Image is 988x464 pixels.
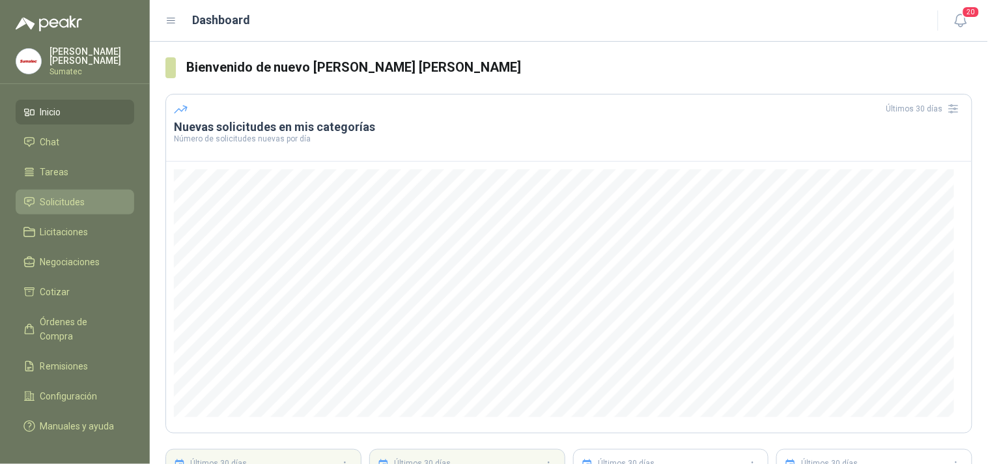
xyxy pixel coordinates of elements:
[40,419,115,433] span: Manuales y ayuda
[174,135,964,143] p: Número de solicitudes nuevas por día
[16,100,134,124] a: Inicio
[16,310,134,349] a: Órdenes de Compra
[49,68,134,76] p: Sumatec
[962,6,980,18] span: 20
[40,165,69,179] span: Tareas
[949,9,972,33] button: 20
[40,105,61,119] span: Inicio
[40,225,89,239] span: Licitaciones
[16,160,134,184] a: Tareas
[16,354,134,379] a: Remisiones
[16,190,134,214] a: Solicitudes
[40,255,100,269] span: Negociaciones
[886,98,964,119] div: Últimos 30 días
[16,250,134,274] a: Negociaciones
[49,47,134,65] p: [PERSON_NAME] [PERSON_NAME]
[16,130,134,154] a: Chat
[16,49,41,74] img: Company Logo
[16,384,134,409] a: Configuración
[186,57,972,78] h3: Bienvenido de nuevo [PERSON_NAME] [PERSON_NAME]
[40,195,85,209] span: Solicitudes
[16,280,134,304] a: Cotizar
[16,220,134,244] a: Licitaciones
[16,414,134,439] a: Manuales y ayuda
[40,135,60,149] span: Chat
[16,16,82,31] img: Logo peakr
[40,359,89,373] span: Remisiones
[40,389,98,403] span: Configuración
[40,315,122,343] span: Órdenes de Compra
[193,11,251,29] h1: Dashboard
[40,285,70,299] span: Cotizar
[174,119,964,135] h3: Nuevas solicitudes en mis categorías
